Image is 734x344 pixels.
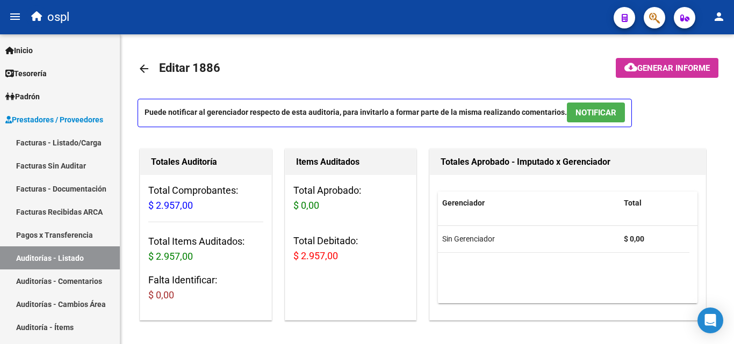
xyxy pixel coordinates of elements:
span: Generar informe [637,63,710,73]
span: $ 2.957,00 [148,251,193,262]
h1: Totales Aprobado - Imputado x Gerenciador [441,153,695,171]
div: Open Intercom Messenger [697,308,723,333]
mat-icon: arrow_back [138,62,150,75]
h3: Falta Identificar: [148,273,263,303]
strong: $ 0,00 [624,235,644,243]
span: Tesorería [5,68,47,79]
h3: Total Items Auditados: [148,234,263,264]
span: ospl [47,5,69,29]
span: Prestadores / Proveedores [5,114,103,126]
datatable-header-cell: Total [620,192,689,215]
span: $ 2.957,00 [293,250,338,261]
mat-icon: menu [9,10,21,23]
span: NOTIFICAR [575,108,616,118]
h1: Items Auditados [296,153,406,171]
mat-icon: cloud_download [624,61,637,74]
span: Total [624,199,642,207]
span: Editar 1886 [159,61,220,75]
h3: Total Aprobado: [293,183,408,213]
span: $ 0,00 [293,200,319,211]
h3: Total Comprobantes: [148,183,263,213]
span: Sin Gerenciador [442,235,495,243]
span: Inicio [5,45,33,56]
button: Generar informe [616,58,718,78]
button: NOTIFICAR [567,103,625,122]
span: $ 2.957,00 [148,200,193,211]
h1: Totales Auditoría [151,153,261,171]
mat-icon: person [713,10,725,23]
span: Padrón [5,91,40,103]
h3: Total Debitado: [293,233,408,264]
span: $ 0,00 [148,289,174,301]
span: Gerenciador [442,199,485,207]
p: Puede notificar al gerenciador respecto de esta auditoria, para invitarlo a formar parte de la mi... [138,99,632,127]
datatable-header-cell: Gerenciador [438,192,620,215]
